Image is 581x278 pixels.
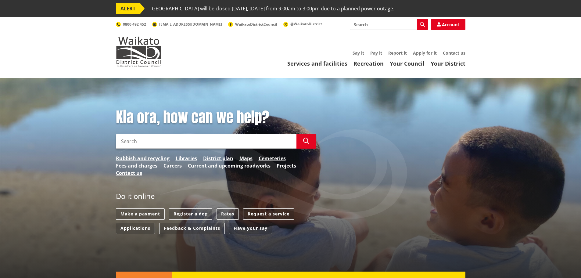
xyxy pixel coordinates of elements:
[116,208,165,220] a: Make a payment
[152,22,222,27] a: [EMAIL_ADDRESS][DOMAIN_NAME]
[287,60,347,67] a: Services and facilities
[169,208,212,220] a: Register a dog
[116,155,170,162] a: Rubbish and recycling
[116,22,146,27] a: 0800 492 452
[176,155,197,162] a: Libraries
[350,19,428,30] input: Search input
[150,3,394,14] span: [GEOGRAPHIC_DATA] will be closed [DATE], [DATE] from 9:00am to 3:00pm due to a planned power outage.
[277,162,296,169] a: Projects
[188,162,271,169] a: Current and upcoming roadworks
[259,155,286,162] a: Cemeteries
[388,50,407,56] a: Report it
[290,21,322,27] span: @WaikatoDistrict
[370,50,382,56] a: Pay it
[163,162,182,169] a: Careers
[353,60,384,67] a: Recreation
[235,22,277,27] span: WaikatoDistrictCouncil
[116,192,155,203] h2: Do it online
[116,223,155,234] a: Applications
[443,50,465,56] a: Contact us
[431,19,465,30] a: Account
[123,22,146,27] span: 0800 492 452
[243,208,294,220] a: Request a service
[116,37,162,67] img: Waikato District Council - Te Kaunihera aa Takiwaa o Waikato
[203,155,233,162] a: District plan
[390,60,425,67] a: Your Council
[413,50,437,56] a: Apply for it
[116,3,140,14] span: ALERT
[116,134,296,149] input: Search input
[431,60,465,67] a: Your District
[353,50,364,56] a: Say it
[229,223,272,234] a: Have your say
[239,155,253,162] a: Maps
[116,169,142,177] a: Contact us
[283,21,322,27] a: @WaikatoDistrict
[116,162,157,169] a: Fees and charges
[116,109,316,126] h1: Kia ora, how can we help?
[159,223,225,234] a: Feedback & Complaints
[217,208,239,220] a: Rates
[159,22,222,27] span: [EMAIL_ADDRESS][DOMAIN_NAME]
[228,22,277,27] a: WaikatoDistrictCouncil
